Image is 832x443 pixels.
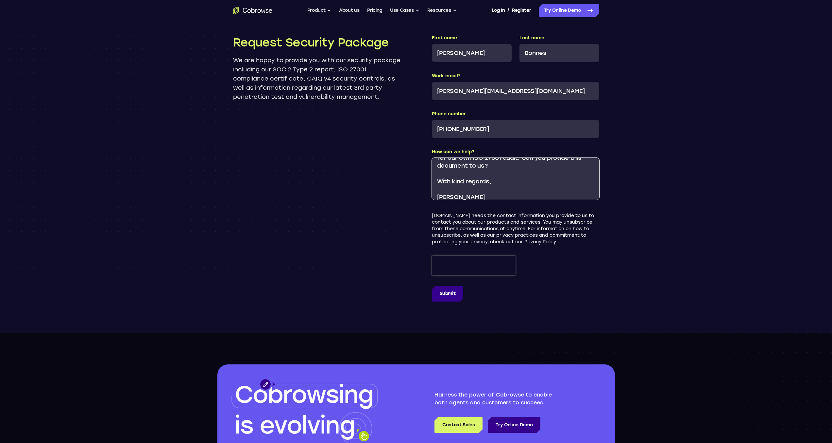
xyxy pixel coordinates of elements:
span: Cobrowsing [235,380,373,409]
span: First name [432,35,457,41]
input: john@doe.com [432,82,599,100]
span: Last name [519,35,544,41]
input: Doe [519,44,599,62]
button: Product [307,4,331,17]
span: is [235,411,253,439]
span: Phone number [432,111,466,117]
a: Log In [492,4,505,17]
div: [DOMAIN_NAME] needs the contact information you provide to us to contact you about our products a... [432,212,599,245]
a: Try Online Demo [488,417,540,433]
input: Submit [432,286,464,302]
span: / [507,7,509,14]
textarea: Hello, We need the SOC 2 Type 2 compliance certificate for our own ISO 27001 audit. Can you provi... [432,158,599,200]
a: Go to the home page [233,7,272,14]
p: Harness the power of Cobrowse to enable both agents and customers to succeed. [434,391,566,407]
iframe: reCAPTCHA [432,256,516,275]
input: John [432,44,512,62]
h2: Request Security Package [233,35,400,50]
a: Try Online Demo [539,4,599,17]
span: How can we help? [432,149,474,155]
a: Register [512,4,531,17]
input: 000 000 0000 [432,120,599,138]
p: We are happy to provide you with our security package including our SOC 2 Type 2 report, ISO 2700... [233,56,400,102]
button: Use Cases [390,4,419,17]
span: evolving [260,411,355,439]
a: Contact Sales [434,417,483,433]
button: Resources [427,4,457,17]
span: Work email [432,73,458,79]
a: About us [339,4,359,17]
a: Pricing [367,4,382,17]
